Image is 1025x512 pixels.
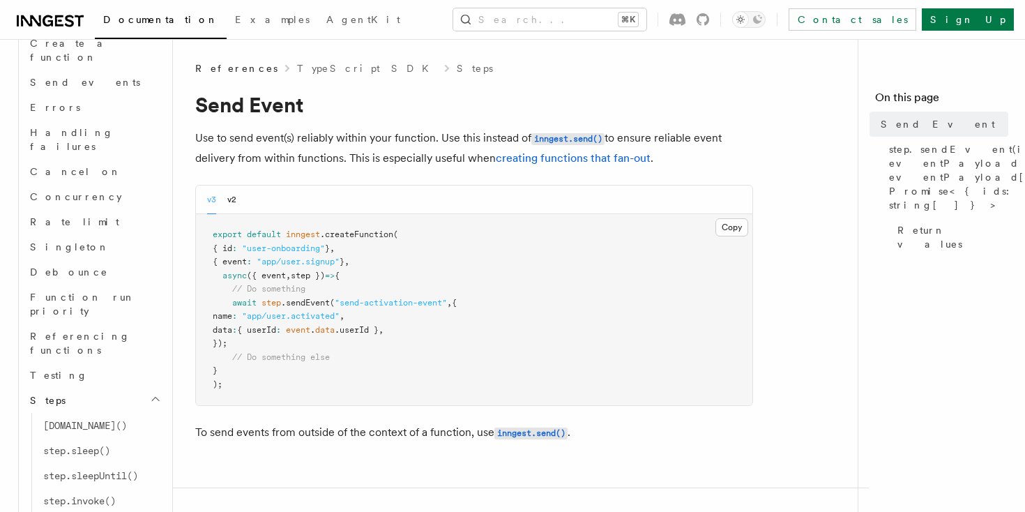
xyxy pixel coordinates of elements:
a: Steps [457,61,493,75]
button: v2 [227,186,236,214]
a: Testing [24,363,164,388]
span: { [335,271,340,280]
span: Errors [30,102,80,113]
span: name [213,311,232,321]
span: inngest [286,229,320,239]
span: Debounce [30,266,108,278]
span: step [261,298,281,308]
span: => [325,271,335,280]
span: async [222,271,247,280]
a: creating functions that fan-out [496,151,651,165]
span: : [247,257,252,266]
span: default [247,229,281,239]
a: step.sleep() [38,438,164,463]
code: inngest.send() [494,428,568,439]
span: // Do something [232,284,305,294]
a: Function run priority [24,285,164,324]
span: data [315,325,335,335]
a: step.sleepUntil() [38,463,164,488]
a: Send Event [875,112,1008,137]
span: Documentation [103,14,218,25]
a: Singleton [24,234,164,259]
span: : [232,243,237,253]
span: Send Event [881,117,995,131]
a: Debounce [24,259,164,285]
span: : [276,325,281,335]
span: Cancel on [30,166,121,177]
a: inngest.send() [531,131,605,144]
span: : [232,325,237,335]
a: Concurrency [24,184,164,209]
span: . [310,325,315,335]
span: Handling failures [30,127,114,152]
span: References [195,61,278,75]
kbd: ⌘K [618,13,638,27]
button: Toggle dark mode [732,11,766,28]
span: } [325,243,330,253]
h4: On this page [875,89,1008,112]
span: , [447,298,452,308]
span: .userId } [335,325,379,335]
a: Documentation [95,4,227,39]
span: : [232,311,237,321]
button: Steps [24,388,164,413]
span: [DOMAIN_NAME]() [43,420,127,431]
span: step.invoke() [43,495,116,506]
span: { [452,298,457,308]
span: ( [393,229,398,239]
span: step }) [291,271,325,280]
span: export [213,229,242,239]
a: Cancel on [24,159,164,184]
a: Referencing functions [24,324,164,363]
p: Use to send event(s) reliably within your function. Use this instead of to ensure reliable event ... [195,128,753,168]
span: , [379,325,384,335]
span: event [286,325,310,335]
p: To send events from outside of the context of a function, use . [195,423,753,443]
button: v3 [207,186,216,214]
span: Singleton [30,241,109,253]
span: "app/user.activated" [242,311,340,321]
span: data [213,325,232,335]
span: Send events [30,77,140,88]
span: step.sleepUntil() [43,470,138,481]
span: .createFunction [320,229,393,239]
span: }); [213,338,227,348]
span: // Do something else [232,352,330,362]
span: Return values [897,223,1008,251]
a: Send events [24,70,164,95]
a: Create a function [24,31,164,70]
code: inngest.send() [531,133,605,145]
span: Testing [30,370,88,381]
span: , [286,271,291,280]
span: , [344,257,349,266]
span: Examples [235,14,310,25]
span: { id [213,243,232,253]
span: .sendEvent [281,298,330,308]
a: Contact sales [789,8,916,31]
span: ({ event [247,271,286,280]
span: Referencing functions [30,331,130,356]
span: ); [213,379,222,389]
span: "app/user.signup" [257,257,340,266]
span: await [232,298,257,308]
h1: Send Event [195,92,753,117]
a: TypeScript SDK [297,61,437,75]
a: Rate limit [24,209,164,234]
a: Sign Up [922,8,1014,31]
span: Function run priority [30,292,135,317]
span: "send-activation-event" [335,298,447,308]
span: "user-onboarding" [242,243,325,253]
a: Return values [892,218,1008,257]
span: { userId [237,325,276,335]
span: Concurrency [30,191,122,202]
span: , [340,311,344,321]
a: AgentKit [318,4,409,38]
span: } [340,257,344,266]
a: Errors [24,95,164,120]
button: Search...⌘K [453,8,646,31]
button: Copy [715,218,748,236]
a: step.sendEvent(id, eventPayload | eventPayload[]): Promise<{ ids: string[] }> [883,137,1008,218]
span: } [213,366,218,375]
span: Rate limit [30,216,119,227]
span: Steps [24,393,66,407]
